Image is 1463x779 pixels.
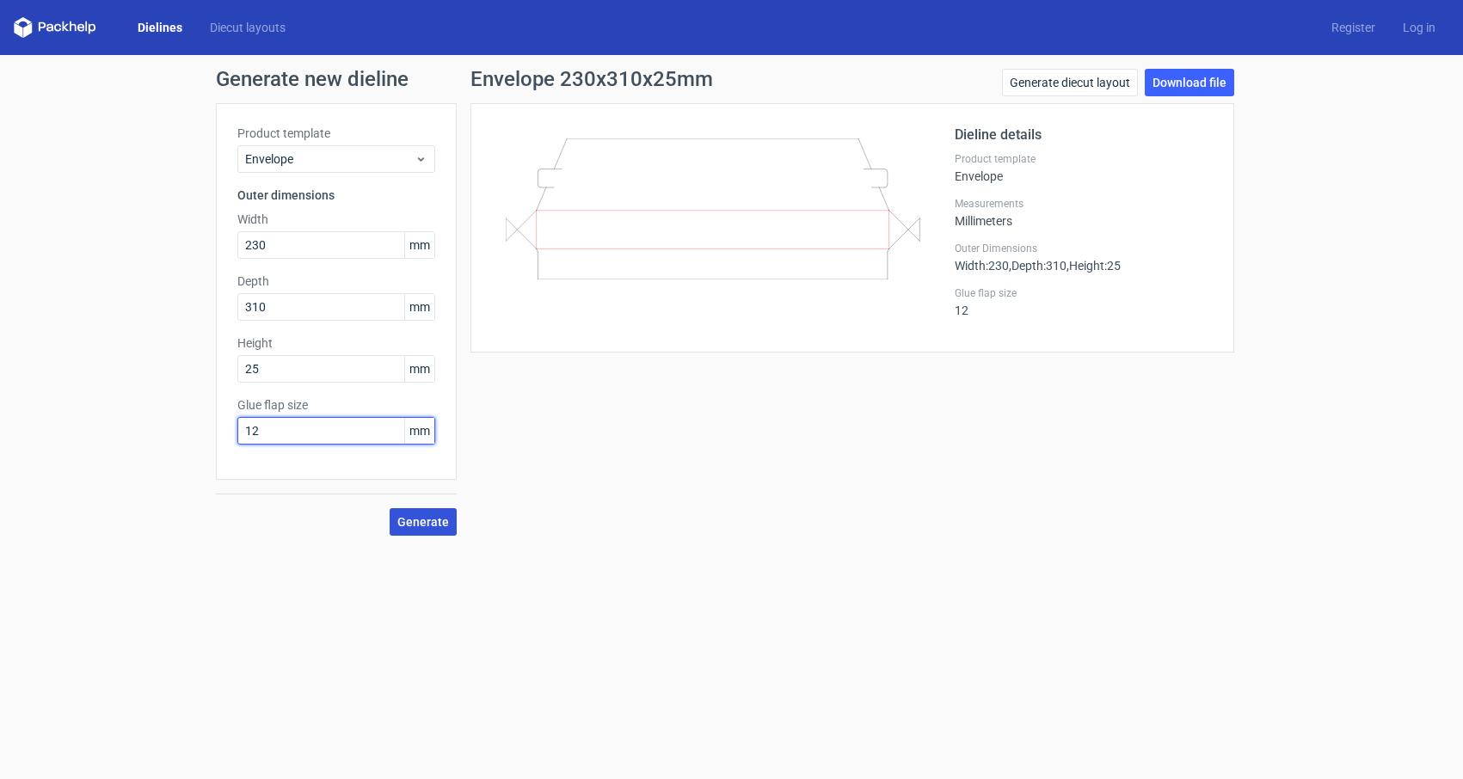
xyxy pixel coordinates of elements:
[1067,259,1121,273] span: , Height : 25
[1389,19,1449,36] a: Log in
[237,273,435,290] label: Depth
[955,152,1213,166] label: Product template
[1009,259,1067,273] span: , Depth : 310
[1318,19,1389,36] a: Register
[237,334,435,352] label: Height
[237,125,435,142] label: Product template
[955,197,1213,228] div: Millimeters
[470,69,713,89] h1: Envelope 230x310x25mm
[216,69,1248,89] h1: Generate new dieline
[245,150,415,168] span: Envelope
[237,211,435,228] label: Width
[237,396,435,414] label: Glue flap size
[124,19,196,36] a: Dielines
[955,286,1213,300] label: Glue flap size
[955,242,1213,255] label: Outer Dimensions
[404,356,434,382] span: mm
[404,232,434,258] span: mm
[237,187,435,204] h3: Outer dimensions
[397,516,449,528] span: Generate
[955,197,1213,211] label: Measurements
[955,259,1009,273] span: Width : 230
[1145,69,1234,96] a: Download file
[1002,69,1138,96] a: Generate diecut layout
[955,152,1213,183] div: Envelope
[404,418,434,444] span: mm
[955,286,1213,317] div: 12
[955,125,1213,145] h2: Dieline details
[390,508,457,536] button: Generate
[196,19,299,36] a: Diecut layouts
[404,294,434,320] span: mm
